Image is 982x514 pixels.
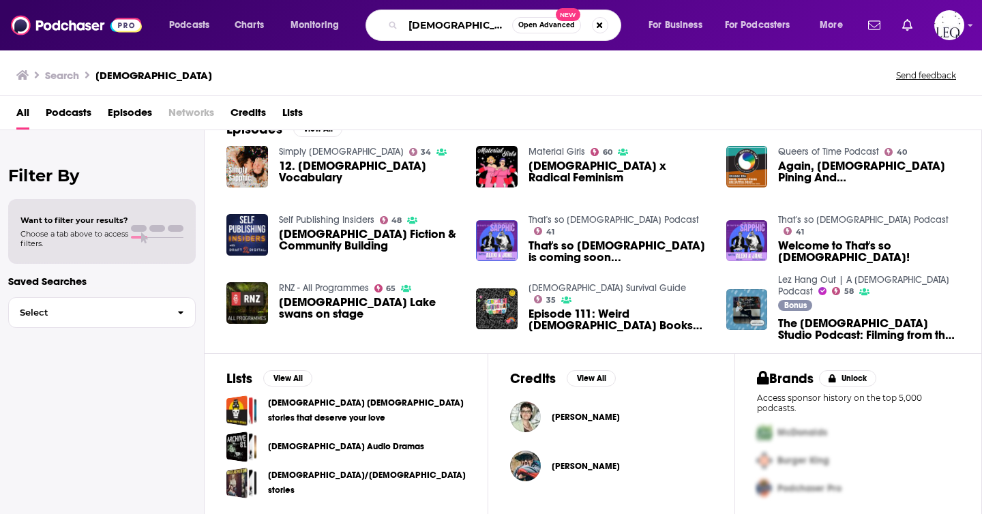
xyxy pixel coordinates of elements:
[777,427,827,438] span: McDonalds
[20,215,128,225] span: Want to filter your results?
[529,308,710,331] span: Episode 111: Weird [DEMOGRAPHIC_DATA] Books For Weird [DEMOGRAPHIC_DATA] People with Author [PERS...
[534,227,554,235] a: 41
[226,282,268,324] img: Sapphic Lake swans on stage
[784,227,804,235] a: 41
[421,149,431,155] span: 34
[649,16,702,35] span: For Business
[529,308,710,331] a: Episode 111: Weird Sapphic Books For Weird Sapphic People with Author Melissa Broder
[567,370,616,387] button: View All
[529,282,686,294] a: Sapphic Survival Guide
[534,295,556,303] a: 35
[230,102,266,130] a: Credits
[226,14,272,36] a: Charts
[778,318,959,341] span: The [DEMOGRAPHIC_DATA] Studio Podcast: Filming from the [DEMOGRAPHIC_DATA] gaze and art collabora...
[391,217,402,224] span: 48
[226,146,268,187] img: 12. Sapphic Vocabulary
[716,14,810,36] button: open menu
[552,412,620,423] a: Jane Schoenbrun
[374,284,396,292] a: 65
[510,395,713,439] button: Jane SchoenbrunJane Schoenbrun
[726,146,768,187] img: Again, Sapphic Pining And Sapphic Angst
[268,468,466,498] a: [DEMOGRAPHIC_DATA]/[DEMOGRAPHIC_DATA] stories
[757,393,959,413] p: Access sponsor history on the top 5,000 podcasts.
[20,229,128,248] span: Choose a tab above to access filters.
[279,214,374,226] a: Self Publishing Insiders
[160,14,227,36] button: open menu
[476,220,518,262] img: That's so Sapphic is coming soon...
[820,16,843,35] span: More
[934,10,964,40] span: Logged in as LeoPR
[510,370,616,387] a: CreditsView All
[810,14,860,36] button: open menu
[235,16,264,35] span: Charts
[16,102,29,130] a: All
[226,395,257,426] a: Sapphic Queer stories that deserve your love
[591,148,612,156] a: 60
[726,220,768,262] img: Welcome to That's so Sapphic!
[11,12,142,38] img: Podchaser - Follow, Share and Rate Podcasts
[556,8,580,21] span: New
[386,286,396,292] span: 65
[796,229,804,235] span: 41
[512,17,581,33] button: Open AdvancedNew
[291,16,339,35] span: Monitoring
[603,149,612,155] span: 60
[552,461,620,472] a: Andrew White
[510,451,541,481] img: Andrew White
[279,160,460,183] span: 12. [DEMOGRAPHIC_DATA] Vocabulary
[757,370,814,387] h2: Brands
[226,468,257,498] a: Sapphic/Queer stories
[279,228,460,252] a: Sapphic Fiction & Community Building
[529,146,585,157] a: Material Girls
[752,419,777,447] img: First Pro Logo
[108,102,152,130] a: Episodes
[784,301,807,309] span: Bonus
[778,160,959,183] span: Again, [DEMOGRAPHIC_DATA] Pining And [DEMOGRAPHIC_DATA] Angst
[863,14,886,37] a: Show notifications dropdown
[897,14,918,37] a: Show notifications dropdown
[380,216,402,224] a: 48
[884,148,907,156] a: 40
[752,447,777,474] img: Second Pro Logo
[46,102,91,130] a: Podcasts
[279,228,460,252] span: [DEMOGRAPHIC_DATA] Fiction & Community Building
[476,146,518,187] img: Sapphic x Radical Feminism
[725,16,790,35] span: For Podcasters
[518,22,575,29] span: Open Advanced
[552,461,620,472] span: [PERSON_NAME]
[8,166,196,185] h2: Filter By
[95,69,212,82] h3: [DEMOGRAPHIC_DATA]
[226,432,257,462] a: Sapphic Audio Dramas
[752,474,777,502] img: Third Pro Logo
[897,149,907,155] span: 40
[778,318,959,341] a: The Sapphic Studio Podcast: Filming from the sapphic gaze and art collaborations with The Jelly F...
[268,395,466,425] a: [DEMOGRAPHIC_DATA] [DEMOGRAPHIC_DATA] stories that deserve your love
[226,214,268,256] img: Sapphic Fiction & Community Building
[529,240,710,263] span: That's so [DEMOGRAPHIC_DATA] is coming soon...
[279,146,404,157] a: Simply Sapphic
[529,160,710,183] span: [DEMOGRAPHIC_DATA] x Radical Feminism
[279,297,460,320] span: [DEMOGRAPHIC_DATA] Lake swans on stage
[777,483,842,494] span: Podchaser Pro
[510,402,541,432] img: Jane Schoenbrun
[778,274,949,297] a: Lez Hang Out | A Lesbian Podcast
[403,14,512,36] input: Search podcasts, credits, & more...
[476,288,518,330] a: Episode 111: Weird Sapphic Books For Weird Sapphic People with Author Melissa Broder
[281,14,357,36] button: open menu
[778,146,879,157] a: Queers of Time Podcast
[726,289,768,331] img: The Sapphic Studio Podcast: Filming from the sapphic gaze and art collaborations with The Jelly F...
